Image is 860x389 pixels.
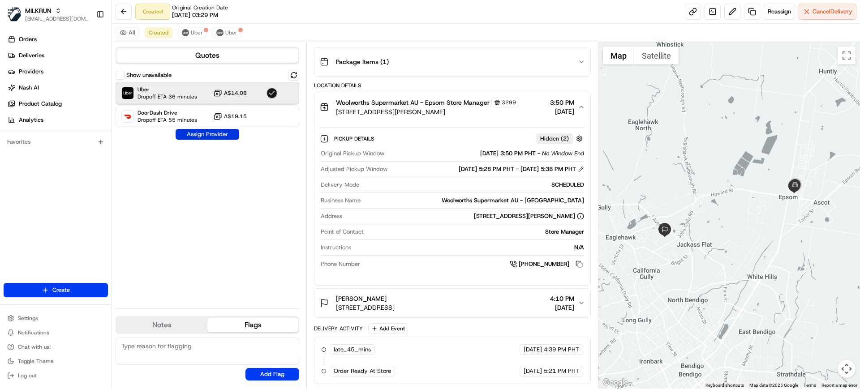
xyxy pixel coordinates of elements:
[821,383,857,388] a: Report a map error
[4,64,112,79] a: Providers
[4,355,108,368] button: Toggle Theme
[537,150,540,158] span: -
[368,323,408,334] button: Add Event
[364,197,584,205] div: Woolworths Supermarket AU - [GEOGRAPHIC_DATA]
[459,165,584,173] div: [DATE] 5:28 PM PHT - [DATE] 5:38 PM PHT
[336,294,387,303] span: [PERSON_NAME]
[19,51,44,60] span: Deliveries
[321,197,361,205] span: Business Name
[355,244,584,252] div: N/A
[480,150,536,158] span: [DATE] 3:50 PM PHT
[4,369,108,382] button: Log out
[213,89,247,98] button: A$14.08
[550,303,574,312] span: [DATE]
[25,15,89,22] button: [EMAIL_ADDRESS][DOMAIN_NAME]
[544,367,579,375] span: 5:21 PM PHT
[4,97,112,111] a: Product Catalog
[4,113,112,127] a: Analytics
[799,4,856,20] button: CancelDelivery
[550,294,574,303] span: 4:10 PM
[138,116,197,124] span: Dropoff ETA 55 minutes
[19,35,37,43] span: Orders
[634,47,679,64] button: Show satellite imagery
[224,90,247,97] span: A$14.08
[7,7,21,21] img: MILKRUN
[172,11,218,19] span: [DATE] 03:29 PM
[524,346,542,354] span: [DATE]
[18,372,36,379] span: Log out
[116,318,207,332] button: Notes
[138,93,197,100] span: Dropoff ETA 36 minutes
[524,367,542,375] span: [DATE]
[19,68,43,76] span: Providers
[510,259,584,269] a: [PHONE_NUMBER]
[542,150,584,158] span: No Window End
[519,260,569,268] span: [PHONE_NUMBER]
[18,315,38,322] span: Settings
[336,303,395,312] span: [STREET_ADDRESS]
[122,111,133,122] img: DoorDash Drive
[149,29,168,36] span: Created
[116,48,298,63] button: Quotes
[212,27,241,38] button: Uber
[52,286,70,294] span: Create
[4,48,112,63] a: Deliveries
[19,84,39,92] span: Nash AI
[116,27,139,38] button: All
[601,377,630,389] a: Open this area in Google Maps (opens a new window)
[550,107,574,116] span: [DATE]
[603,47,634,64] button: Show street map
[768,8,791,16] span: Reassign
[544,346,579,354] span: 4:39 PM PHT
[749,383,798,388] span: Map data ©2025 Google
[225,29,237,36] span: Uber
[213,112,247,121] button: A$19.15
[804,383,816,388] a: Terms (opens in new tab)
[786,176,804,194] div: 1
[334,346,371,354] span: late_45_mins
[334,135,376,142] span: Pickup Details
[334,367,391,375] span: Order Ready At Store
[4,81,112,95] a: Nash AI
[18,329,49,336] span: Notifications
[336,57,389,66] span: Package Items ( 1 )
[813,8,852,16] span: Cancel Delivery
[314,82,590,89] div: Location Details
[314,289,590,317] button: [PERSON_NAME][STREET_ADDRESS]4:10 PM[DATE]
[191,29,203,36] span: Uber
[658,223,672,237] div: 2
[367,228,584,236] div: Store Manager
[25,6,52,15] button: MILKRUN
[245,368,299,380] button: Add Flag
[321,181,359,189] span: Delivery Mode
[4,312,108,325] button: Settings
[18,343,51,351] span: Chat with us!
[550,98,574,107] span: 3:50 PM
[138,109,197,116] span: DoorDash Drive
[502,99,516,106] span: 3299
[321,228,364,236] span: Point of Contact
[19,100,62,108] span: Product Catalog
[216,29,224,36] img: uber-new-logo.jpeg
[4,283,108,297] button: Create
[764,4,795,20] button: Reassign
[536,133,585,144] button: Hidden (2)
[314,92,590,122] button: Woolworths Supermarket AU - Epsom Store Manager3299[STREET_ADDRESS][PERSON_NAME]3:50 PM[DATE]
[321,150,384,158] span: Original Pickup Window
[363,181,584,189] div: SCHEDULED
[172,4,228,11] span: Original Creation Date
[705,382,744,389] button: Keyboard shortcuts
[321,260,360,268] span: Phone Number
[224,113,247,120] span: A$19.15
[321,244,351,252] span: Instructions
[182,29,189,36] img: uber-new-logo.jpeg
[314,47,590,76] button: Package Items (1)
[321,212,342,220] span: Address
[207,318,298,332] button: Flags
[4,4,93,25] button: MILKRUNMILKRUN[EMAIL_ADDRESS][DOMAIN_NAME]
[838,47,856,64] button: Toggle fullscreen view
[314,122,590,285] div: Woolworths Supermarket AU - Epsom Store Manager3299[STREET_ADDRESS][PERSON_NAME]3:50 PM[DATE]
[126,71,172,79] label: Show unavailable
